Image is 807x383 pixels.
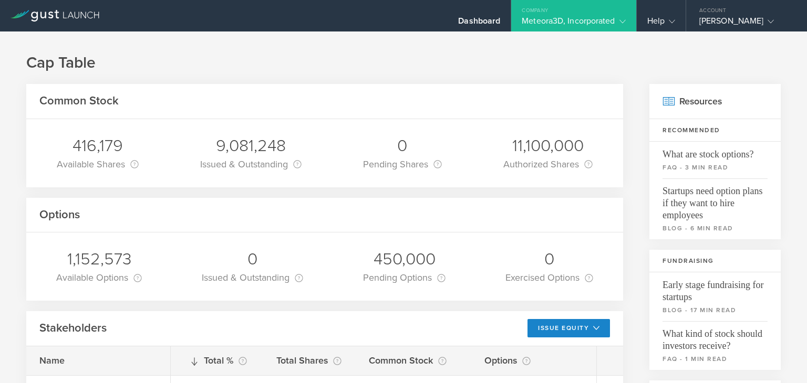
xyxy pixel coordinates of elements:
a: What are stock options?faq - 3 min read [649,142,781,178]
div: Issued & Outstanding [202,270,303,285]
button: Issue Equity [527,319,610,337]
div: Available Shares [57,157,139,172]
h3: Recommended [649,119,781,142]
div: 0 [202,248,303,270]
div: Options [473,353,531,368]
div: 450,000 [363,248,446,270]
div: 416,179 [57,135,139,157]
div: 1,152,573 [56,248,142,270]
div: Authorized Shares [503,157,593,172]
small: blog - 6 min read [663,224,768,233]
small: blog - 17 min read [663,305,768,315]
div: Issued & Outstanding [200,157,302,172]
small: faq - 3 min read [663,163,768,172]
span: Early stage fundraising for startups [663,272,768,303]
span: Startups need option plans if they want to hire employees [663,178,768,221]
div: Dashboard [458,16,500,31]
div: 0 [505,248,593,270]
a: What kind of stock should investors receive?faq - 1 min read [649,321,781,370]
div: Meteora3D, Incorporated [522,16,625,31]
h2: Options [39,207,80,222]
div: Pending Shares [363,157,442,172]
h2: Stakeholders [39,321,107,336]
div: Name [39,354,183,367]
h2: Common Stock [39,93,119,109]
div: 9,081,248 [200,135,302,157]
div: Common Stock [368,353,447,368]
div: Help [647,16,675,31]
div: 0 [363,135,442,157]
div: Available Options [56,270,142,285]
a: Early stage fundraising for startupsblog - 17 min read [649,272,781,321]
div: Pending Options [363,270,446,285]
div: 11,100,000 [503,135,593,157]
div: Total % [184,353,247,368]
div: Total Shares [273,353,342,368]
small: faq - 1 min read [663,354,768,364]
span: What are stock options? [663,142,768,161]
h3: Fundraising [649,250,781,272]
div: [PERSON_NAME] [699,16,789,31]
div: Exercised Options [505,270,593,285]
h2: Resources [649,84,781,119]
a: Startups need option plans if they want to hire employeesblog - 6 min read [649,178,781,239]
span: What kind of stock should investors receive? [663,321,768,352]
h1: Cap Table [26,52,781,73]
